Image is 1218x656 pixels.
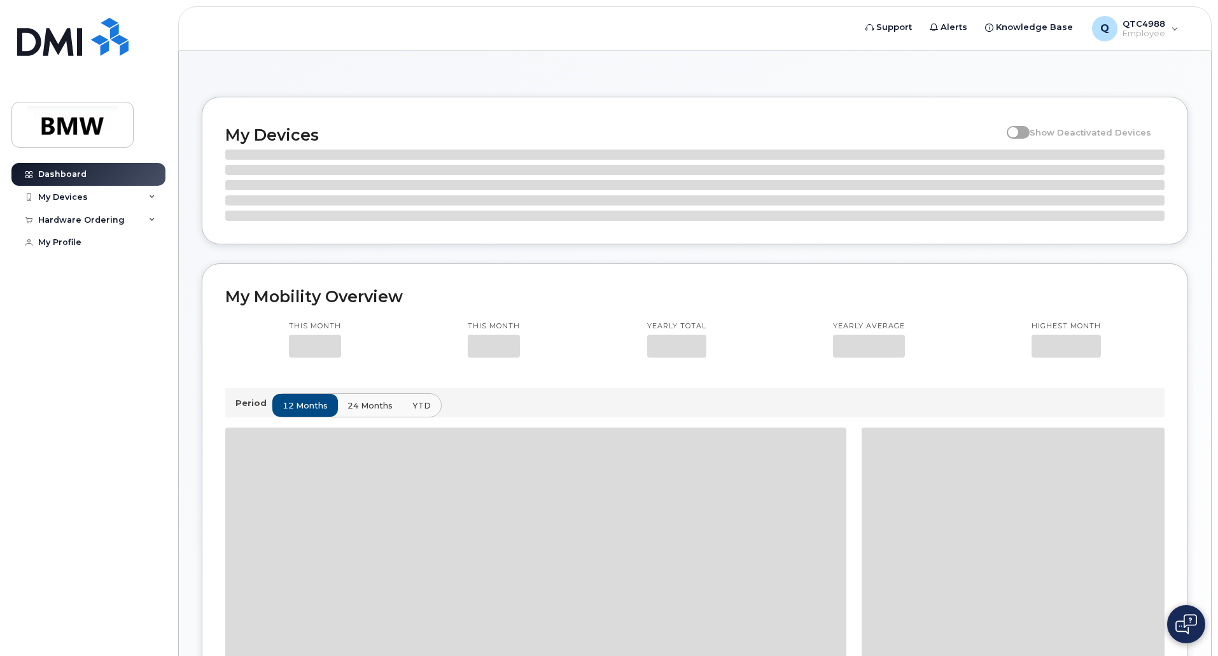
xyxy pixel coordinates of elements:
[289,321,341,331] p: This month
[225,125,1000,144] h2: My Devices
[235,397,272,409] p: Period
[225,287,1165,306] h2: My Mobility Overview
[833,321,905,331] p: Yearly average
[1030,127,1151,137] span: Show Deactivated Devices
[1175,614,1197,634] img: Open chat
[647,321,706,331] p: Yearly total
[347,400,393,412] span: 24 months
[468,321,520,331] p: This month
[412,400,431,412] span: YTD
[1007,120,1017,130] input: Show Deactivated Devices
[1032,321,1101,331] p: Highest month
